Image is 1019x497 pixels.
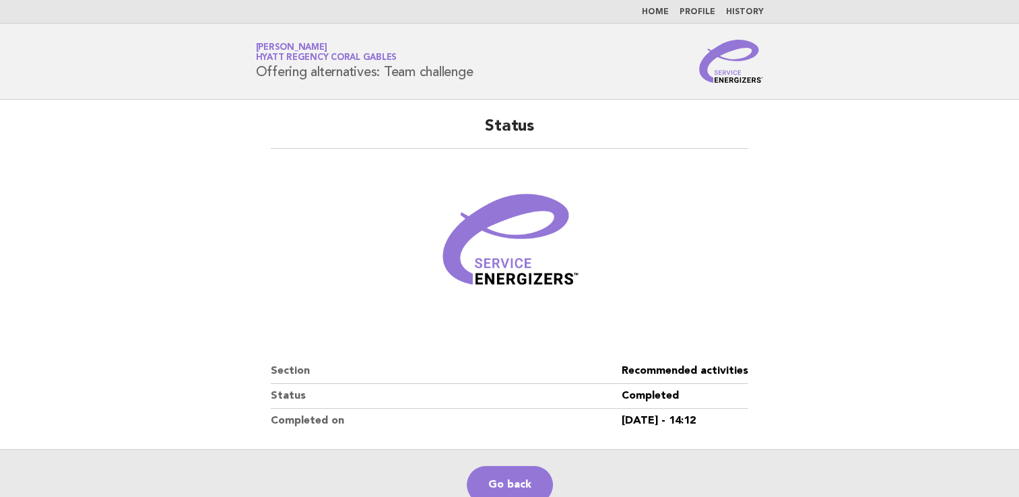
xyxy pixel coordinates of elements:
[256,54,397,63] span: Hyatt Regency Coral Gables
[256,44,473,79] h1: Offering alternatives: Team challenge
[256,43,397,62] a: [PERSON_NAME]Hyatt Regency Coral Gables
[642,8,669,16] a: Home
[622,409,748,433] dd: [DATE] - 14:12
[271,384,622,409] dt: Status
[680,8,715,16] a: Profile
[726,8,764,16] a: History
[699,40,764,83] img: Service Energizers
[271,359,622,384] dt: Section
[429,165,591,327] img: Verified
[622,359,748,384] dd: Recommended activities
[622,384,748,409] dd: Completed
[271,409,622,433] dt: Completed on
[271,116,748,149] h2: Status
